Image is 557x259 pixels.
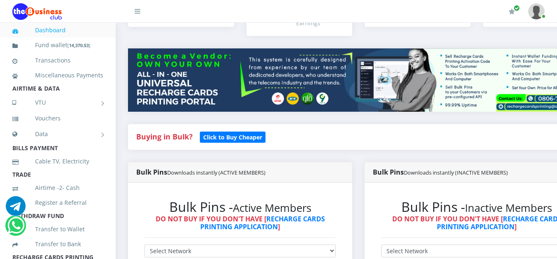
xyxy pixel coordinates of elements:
a: Miscellaneous Payments [12,66,103,85]
a: RECHARGE CARDS PRINTING APPLICATION [200,214,325,231]
small: Inactive Members [465,201,552,215]
a: Chat for support [7,222,24,235]
a: Fund wallet[14,370.53] [12,36,103,55]
small: Downloads instantly (INACTIVE MEMBERS) [404,169,508,176]
strong: Bulk Pins [373,168,508,177]
a: Click to Buy Cheaper [200,132,265,141]
b: 14,370.53 [69,42,89,48]
h2: Bulk Pins - [145,199,336,215]
strong: Bulk Pins [136,168,265,177]
i: Renew/Upgrade Subscription [509,8,515,15]
a: Chat for support [6,202,26,216]
a: Cable TV, Electricity [12,152,103,171]
strong: DO NOT BUY IF YOU DON'T HAVE [ ] [156,214,325,231]
a: Airtime -2- Cash [12,178,103,197]
a: Vouchers [12,109,103,128]
a: Transfer to Bank [12,235,103,254]
small: Downloads instantly (ACTIVE MEMBERS) [167,169,265,176]
span: Renew/Upgrade Subscription [514,5,520,11]
b: Click to Buy Cheaper [203,133,262,141]
a: Transfer to Wallet [12,220,103,239]
small: [ ] [67,42,90,48]
strong: Buying in Bulk? [136,132,192,141]
img: Logo [12,3,62,20]
small: Active Members [233,201,311,215]
a: Transactions [12,51,103,70]
a: Register a Referral [12,193,103,212]
a: Dashboard [12,21,103,40]
a: VTU [12,92,103,113]
a: Data [12,124,103,144]
img: User [528,3,545,19]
